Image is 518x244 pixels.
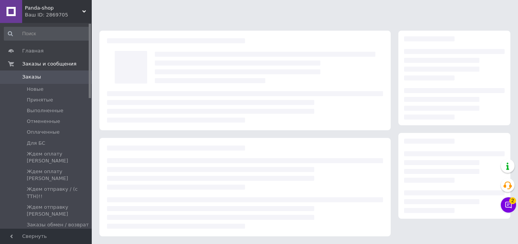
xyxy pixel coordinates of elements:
[22,61,76,67] span: Заказы и сообщения
[27,168,89,182] span: Ждем оплату [PERSON_NAME]
[27,129,60,136] span: Оплаченные
[27,118,60,125] span: Отмененные
[25,11,92,18] div: Ваш ID: 2869705
[27,86,44,93] span: Новые
[27,97,53,103] span: Принятые
[22,47,44,54] span: Главная
[27,204,89,218] span: Ждем отправку [PERSON_NAME]
[22,74,41,80] span: Заказы
[4,27,90,41] input: Поиск
[509,197,516,204] span: 2
[27,140,45,147] span: Для БС
[27,186,89,200] span: Ждем отправку / (с ТТН)!!
[501,197,516,213] button: Чат с покупателем2
[25,5,82,11] span: Panda-shop
[27,107,63,114] span: Выполненные
[27,151,89,164] span: Ждем оплату [PERSON_NAME]
[27,221,89,228] span: Заказы обмен / возврат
